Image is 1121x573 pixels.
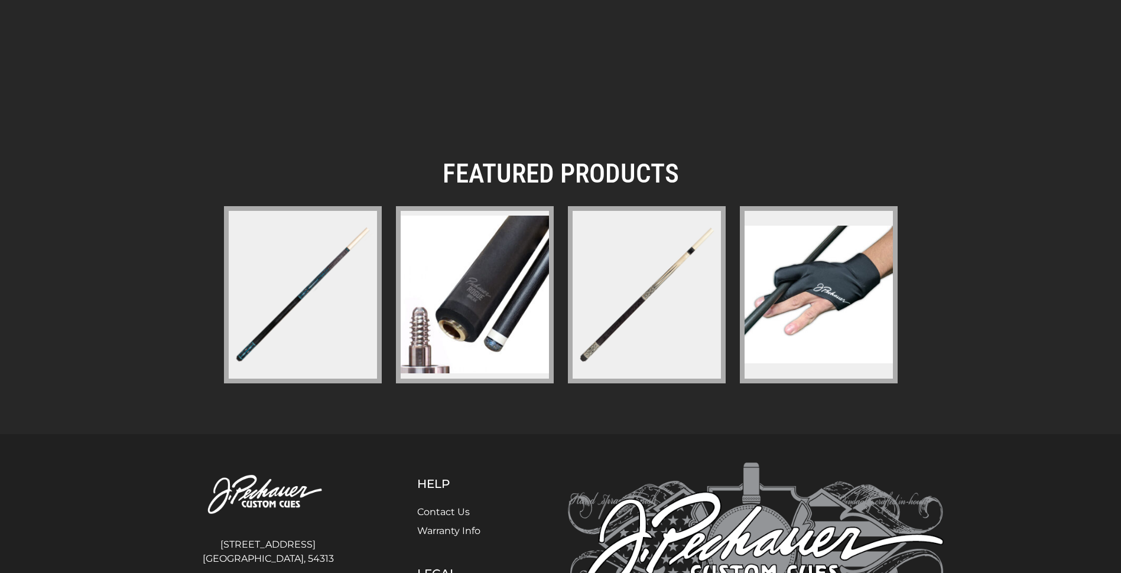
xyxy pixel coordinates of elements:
img: pl-31-limited-edition [226,218,379,371]
h5: Help [417,477,509,491]
a: pechauer-glove-copy [740,206,898,383]
address: [STREET_ADDRESS] [GEOGRAPHIC_DATA], 54313 [178,533,359,571]
h2: FEATURED PRODUCTS [224,158,898,190]
a: Warranty Info [417,525,480,536]
a: Contact Us [417,506,470,517]
img: Pechauer Custom Cues [178,463,359,528]
img: jp-series-r-jp24-r [570,218,723,371]
img: pechauer-piloted-rogue-carbon-break-shaft-pro-series [401,216,549,373]
a: jp-series-r-jp24-r [568,206,726,383]
a: pechauer-piloted-rogue-carbon-break-shaft-pro-series [396,206,554,383]
a: pl-31-limited-edition [224,206,382,383]
img: pechauer-glove-copy [745,226,893,363]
